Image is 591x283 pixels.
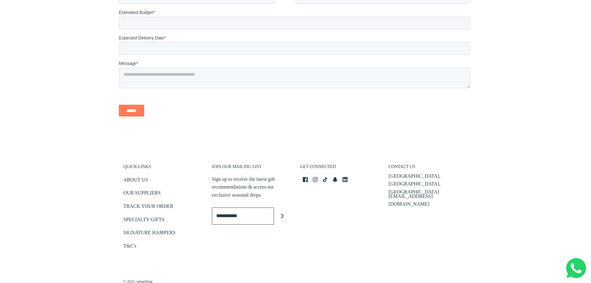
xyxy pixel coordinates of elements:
[177,26,208,31] span: Company name
[123,176,148,186] a: ABOUT US
[123,242,137,252] a: T&C's
[212,164,291,173] h3: JOIN OUR MAILING LIST
[177,1,197,6] span: Last name
[212,208,274,225] input: Enter email
[212,175,291,199] p: Sign up to receive the latest gift recommendations & access our exclusive seasonal drops
[177,52,206,57] span: Number of gifts
[389,192,468,208] p: [EMAIL_ADDRESS][DOMAIN_NAME]
[300,164,379,173] h3: GET CONNECTED
[389,164,468,173] h3: CONTACT US
[123,189,161,199] a: OUR SUPPLIERS
[123,229,176,239] a: SIGNATURE HAMPERS
[566,258,586,278] img: Whatsapp
[274,208,291,225] button: Join
[123,216,165,226] a: SPECIALTY GIFTS
[123,164,203,173] h3: QUICK LINKS
[389,172,468,196] p: [GEOGRAPHIC_DATA], [GEOGRAPHIC_DATA], [GEOGRAPHIC_DATA]
[123,202,173,212] a: TRACK YOUR ORDER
